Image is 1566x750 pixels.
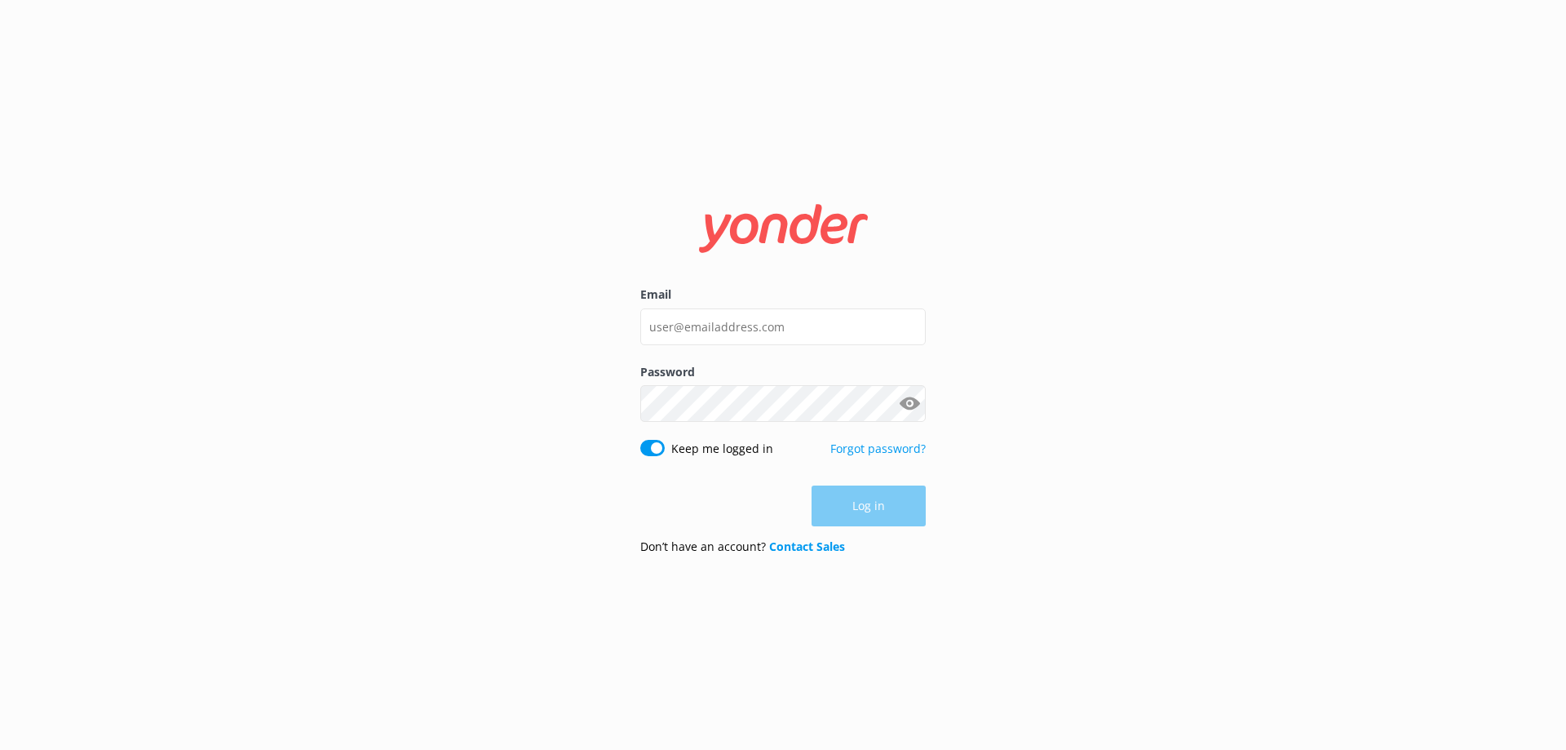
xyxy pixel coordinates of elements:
[640,363,926,381] label: Password
[830,441,926,456] a: Forgot password?
[893,388,926,420] button: Show password
[640,286,926,304] label: Email
[769,539,845,554] a: Contact Sales
[640,308,926,345] input: user@emailaddress.com
[671,440,773,458] label: Keep me logged in
[640,538,845,556] p: Don’t have an account?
